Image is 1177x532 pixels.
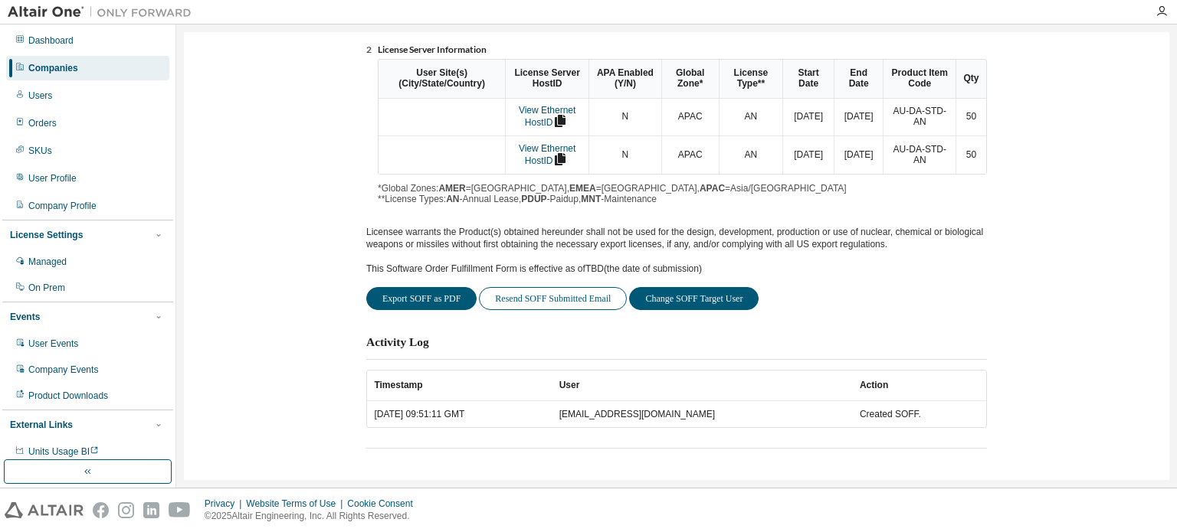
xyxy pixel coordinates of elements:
div: Events [10,311,40,323]
td: N [588,135,661,174]
b: MNT [581,194,601,204]
td: [DATE] [782,135,834,174]
div: Privacy [205,498,246,510]
div: License Settings [10,229,83,241]
th: APA Enabled (Y/N) [588,60,661,99]
div: Companies [28,62,78,74]
b: AMER [438,183,465,194]
div: External Links [10,419,73,431]
div: On Prem [28,282,65,294]
div: Cookie Consent [347,498,421,510]
img: youtube.svg [169,502,191,518]
button: Change SOFF Target User [629,287,759,310]
div: *Global Zones: =[GEOGRAPHIC_DATA], =[GEOGRAPHIC_DATA], =Asia/[GEOGRAPHIC_DATA] **License Types: -... [378,59,987,204]
div: Orders [28,117,57,129]
td: AU-DA-STD-AN [883,99,956,136]
a: View Ethernet HostID [519,105,576,128]
div: Company Events [28,364,98,376]
td: [DATE] [834,135,883,174]
h3: Activity Log [366,335,429,350]
td: AN [719,135,783,174]
b: EMEA [569,183,596,194]
b: PDUP [521,194,546,204]
td: 50 [956,99,986,136]
img: linkedin.svg [143,502,159,518]
td: 50 [956,135,986,174]
th: Global Zone* [661,60,719,99]
b: AN [446,194,459,204]
td: N [588,99,661,136]
td: APAC [661,135,719,174]
th: User Site(s) (City/State/Country) [379,60,505,99]
a: View Ethernet HostID [519,143,576,166]
div: Dashboard [28,34,74,47]
th: Qty [956,60,986,99]
th: Action [852,370,986,400]
button: Resend SOFF Submitted Email [479,287,627,310]
img: Altair One [8,5,199,20]
th: License Server HostID [505,60,588,99]
div: Managed [28,256,67,268]
th: License Type** [719,60,783,99]
td: AN [719,99,783,136]
td: [DATE] [782,99,834,136]
div: Users [28,90,52,102]
th: Timestamp [367,370,552,400]
div: Company Profile [28,200,97,212]
td: [EMAIL_ADDRESS][DOMAIN_NAME] [552,401,852,428]
span: Units Usage BI [28,446,99,457]
th: End Date [834,60,883,99]
button: Export SOFF as PDF [366,287,477,310]
td: [DATE] 09:51:11 GMT [367,401,552,428]
th: Start Date [782,60,834,99]
th: User [552,370,852,400]
img: facebook.svg [93,502,109,518]
div: Website Terms of Use [246,498,347,510]
div: User Profile [28,172,77,184]
div: SKUs [28,145,52,157]
td: AU-DA-STD-AN [883,135,956,174]
img: instagram.svg [118,502,134,518]
li: License Server Information [378,44,987,57]
td: [DATE] [834,99,883,136]
td: Created SOFF. [852,401,986,428]
b: APAC [700,183,725,194]
img: altair_logo.svg [5,502,84,518]
div: User Events [28,338,78,350]
th: Product Item Code [883,60,956,99]
td: APAC [661,99,719,136]
p: © 2025 Altair Engineering, Inc. All Rights Reserved. [205,510,422,523]
div: Product Downloads [28,390,108,402]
